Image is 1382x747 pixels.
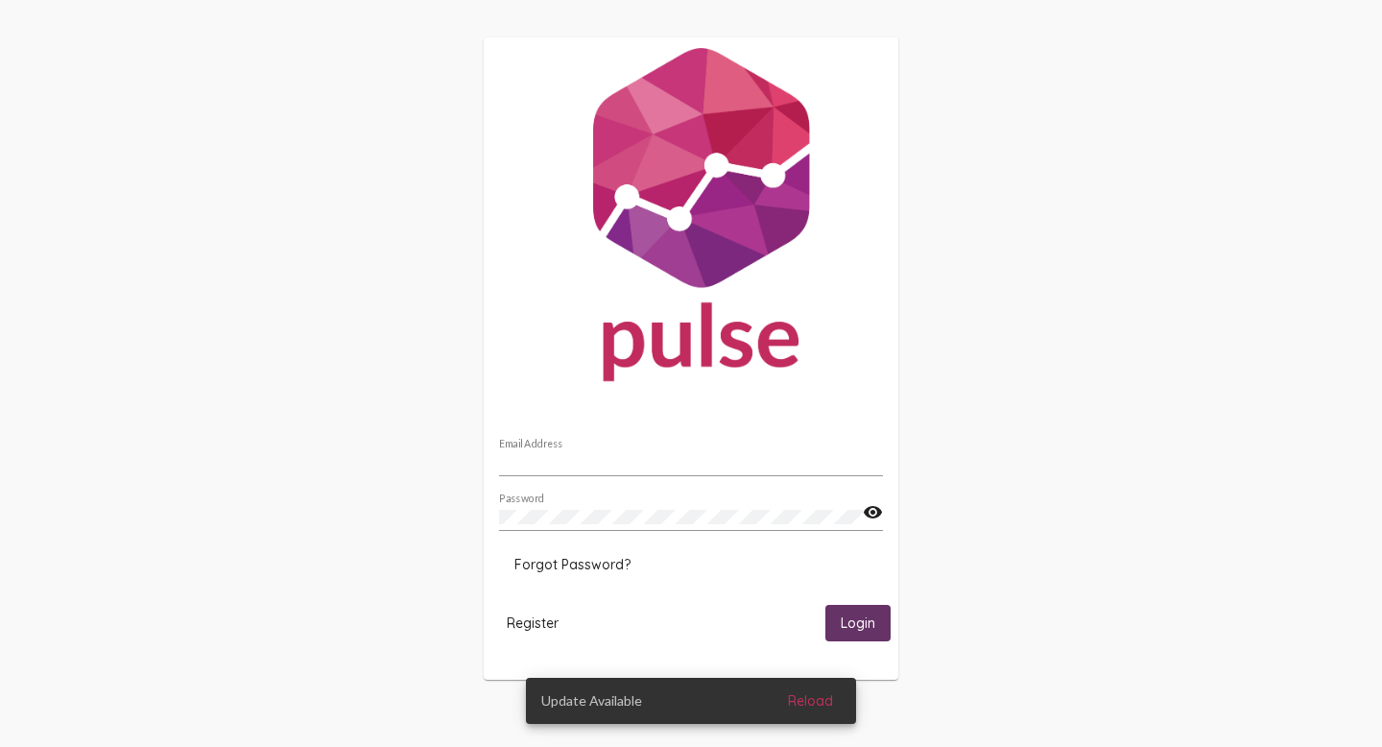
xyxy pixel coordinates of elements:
[788,692,833,710] span: Reload
[773,684,848,718] button: Reload
[825,605,891,640] button: Login
[514,556,631,573] span: Forgot Password?
[541,691,642,711] span: Update Available
[484,37,898,400] img: Pulse For Good Logo
[499,547,646,582] button: Forgot Password?
[491,605,574,640] button: Register
[841,615,875,633] span: Login
[507,614,559,632] span: Register
[863,501,883,524] mat-icon: visibility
